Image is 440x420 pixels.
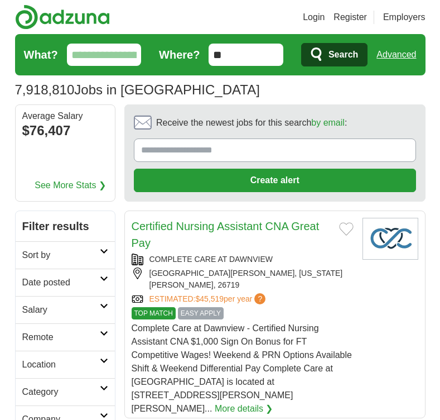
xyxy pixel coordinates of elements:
[178,307,224,319] span: EASY APPLY
[16,211,115,241] h2: Filter results
[15,82,260,97] h1: Jobs in [GEOGRAPHIC_DATA]
[22,121,108,141] div: $76,407
[16,269,115,296] a: Date posted
[22,303,100,317] h2: Salary
[301,43,368,66] button: Search
[134,169,416,192] button: Create alert
[22,385,100,399] h2: Category
[132,254,354,265] div: COMPLETE CARE AT DAWNVIEW
[132,268,354,291] div: [GEOGRAPHIC_DATA][PERSON_NAME], [US_STATE][PERSON_NAME], 26719
[132,220,320,249] a: Certified Nursing Assistant CNA Great Pay
[311,118,345,127] a: by email
[22,331,100,344] h2: Remote
[159,46,200,63] label: Where?
[333,11,367,24] a: Register
[149,293,268,305] a: ESTIMATED:$45,519per year?
[132,323,352,413] span: Complete Care at Dawnview - Certified Nursing Assistant CNA $1,000 Sign On Bonus for FT Competiti...
[16,296,115,323] a: Salary
[16,351,115,378] a: Location
[22,358,100,371] h2: Location
[22,276,100,289] h2: Date posted
[16,323,115,351] a: Remote
[15,80,75,100] span: 7,918,810
[195,294,224,303] span: $45,519
[303,11,325,24] a: Login
[362,218,418,260] img: Company logo
[35,179,106,192] a: See More Stats ❯
[156,116,347,130] span: Receive the newest jobs for this search :
[383,11,426,24] a: Employers
[24,46,58,63] label: What?
[339,222,354,236] button: Add to favorite jobs
[16,378,115,405] a: Category
[22,112,108,121] div: Average Salary
[132,307,176,319] span: TOP MATCH
[254,293,265,304] span: ?
[215,402,273,416] a: More details ❯
[15,4,110,30] img: Adzuna logo
[328,44,358,66] span: Search
[376,44,416,66] a: Advanced
[16,241,115,269] a: Sort by
[22,249,100,262] h2: Sort by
